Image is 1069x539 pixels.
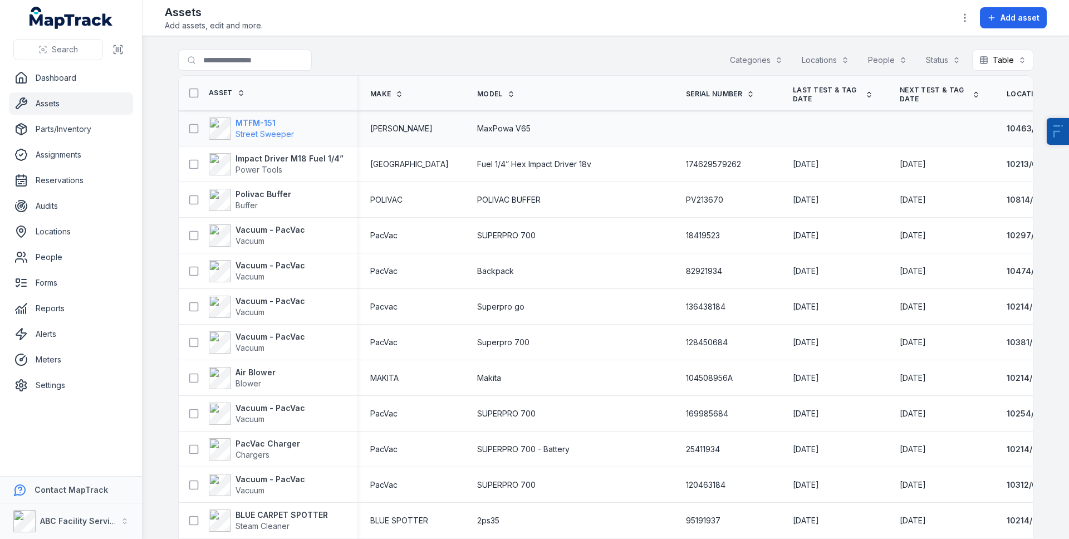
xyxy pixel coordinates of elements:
[370,373,399,384] span: MAKITA
[477,515,499,526] span: 2ps35
[900,230,926,241] time: 10/06/2025, 1:00:00 am
[793,230,819,241] time: 10/12/2024, 12:00:00 am
[793,195,819,204] span: [DATE]
[236,438,300,449] strong: PacVac Charger
[236,403,305,414] strong: Vacuum - PacVac
[236,486,264,495] span: Vacuum
[236,117,294,129] strong: MTFM-151
[900,444,926,454] span: [DATE]
[209,89,245,97] a: Asset
[9,220,133,243] a: Locations
[900,479,926,491] time: 16/07/2025, 12:00:00 am
[477,337,529,348] span: Superpro 700
[236,521,290,531] span: Steam Cleaner
[900,516,926,525] span: [DATE]
[900,409,926,418] span: [DATE]
[686,444,720,455] span: 25411934
[370,266,398,277] span: PacVac
[35,485,108,494] strong: Contact MapTrack
[370,90,391,99] span: Make
[900,337,926,348] time: 15/07/2025, 12:00:00 am
[686,337,728,348] span: 128450684
[236,272,264,281] span: Vacuum
[236,189,291,200] strong: Polivac Buffer
[793,373,819,383] span: [DATE]
[900,444,926,455] time: 10/06/2025, 12:00:00 am
[686,90,742,99] span: Serial Number
[52,44,78,55] span: Search
[9,144,133,166] a: Assignments
[477,123,531,134] span: MaxPowa V65
[686,266,722,277] span: 82921934
[793,408,819,419] time: 16/10/2024, 12:00:00 am
[477,444,570,455] span: SUPERPRO 700 - Battery
[793,444,819,454] span: [DATE]
[686,301,725,312] span: 136438184
[1001,12,1039,23] span: Add asset
[370,515,428,526] span: BLUE SPOTTER
[209,296,305,318] a: Vacuum - PacVacVacuum
[686,515,720,526] span: 95191937
[793,231,819,240] span: [DATE]
[793,301,819,312] time: 11/09/2024, 12:00:00 am
[209,260,305,282] a: Vacuum - PacVacVacuum
[861,50,914,71] button: People
[686,230,720,241] span: 18419523
[13,39,103,60] button: Search
[9,246,133,268] a: People
[9,349,133,371] a: Meters
[370,337,398,348] span: PacVac
[793,337,819,348] time: 15/01/2025, 12:00:00 am
[980,7,1047,28] button: Add asset
[793,516,819,525] span: [DATE]
[209,117,294,140] a: MTFM-151Street Sweeper
[477,408,536,419] span: SUPERPRO 700
[236,450,269,459] span: Chargers
[9,297,133,320] a: Reports
[209,474,305,496] a: Vacuum - PacVacVacuum
[900,266,926,276] span: [DATE]
[793,86,873,104] a: Last test & tag date
[900,480,926,489] span: [DATE]
[370,159,449,170] span: [GEOGRAPHIC_DATA]
[209,367,276,389] a: Air BlowerBlower
[236,343,264,352] span: Vacuum
[236,165,282,174] span: Power Tools
[370,479,398,491] span: PacVac
[9,169,133,192] a: Reservations
[236,236,264,246] span: Vacuum
[900,159,926,169] span: [DATE]
[900,515,926,526] time: 18/05/2025, 12:00:00 am
[477,194,541,205] span: POLIVAC BUFFER
[370,230,398,241] span: PacVac
[209,403,305,425] a: Vacuum - PacVacVacuum
[236,296,305,307] strong: Vacuum - PacVac
[900,159,926,170] time: 15/03/2025, 3:00:00 am
[686,408,728,419] span: 169985684
[209,189,291,211] a: Polivac BufferBuffer
[793,194,819,205] time: 18/11/2024, 12:00:00 am
[370,123,433,134] span: [PERSON_NAME]
[9,272,133,294] a: Forms
[900,302,926,311] span: [DATE]
[793,86,861,104] span: Last test & tag date
[236,153,344,164] strong: Impact Driver M18 Fuel 1/4”
[370,408,398,419] span: PacVac
[236,509,328,521] strong: BLUE CARPET SPOTTER
[236,200,258,210] span: Buffer
[236,379,261,388] span: Blower
[209,153,344,175] a: Impact Driver M18 Fuel 1/4”Power Tools
[686,479,725,491] span: 120463184
[477,301,524,312] span: Superpro go
[900,231,926,240] span: [DATE]
[236,331,305,342] strong: Vacuum - PacVac
[793,515,819,526] time: 18/11/2024, 12:00:00 am
[900,373,926,384] time: 04/06/2025, 12:00:00 am
[686,159,741,170] span: 174629579262
[30,7,113,29] a: MapTrack
[1007,90,1044,99] span: Location
[209,438,300,460] a: PacVac ChargerChargers
[477,479,536,491] span: SUPERPRO 700
[40,516,124,526] strong: ABC Facility Services
[477,266,514,277] span: Backpack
